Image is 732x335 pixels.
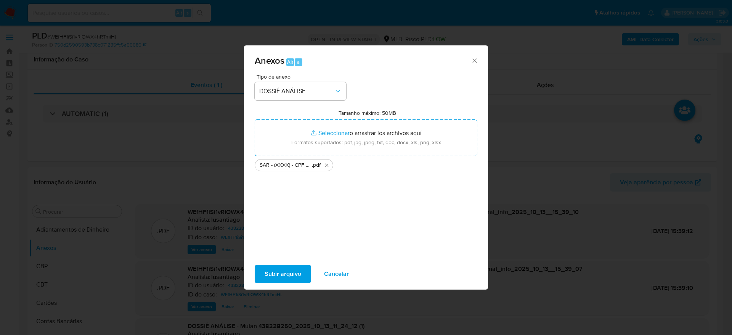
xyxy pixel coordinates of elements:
[265,266,301,282] span: Subir arquivo
[471,57,478,64] button: Cerrar
[322,161,331,170] button: Eliminar SAR - (XXXX) - CPF 55913024400 - AGAMENON PE LIMA (1).pdf
[260,161,312,169] span: SAR - (XXXX) - CPF 55913024400 - AGAMENON PE LIMA (1)
[314,265,359,283] button: Cancelar
[259,87,334,95] span: DOSSIÊ ANÁLISE
[324,266,349,282] span: Cancelar
[297,58,300,66] span: a
[255,265,311,283] button: Subir arquivo
[255,156,477,171] ul: Archivos seleccionados
[312,161,321,169] span: .pdf
[287,58,293,66] span: Alt
[339,110,396,116] label: Tamanho máximo: 50MB
[257,74,348,79] span: Tipo de anexo
[255,54,284,67] span: Anexos
[255,82,346,100] button: DOSSIÊ ANÁLISE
